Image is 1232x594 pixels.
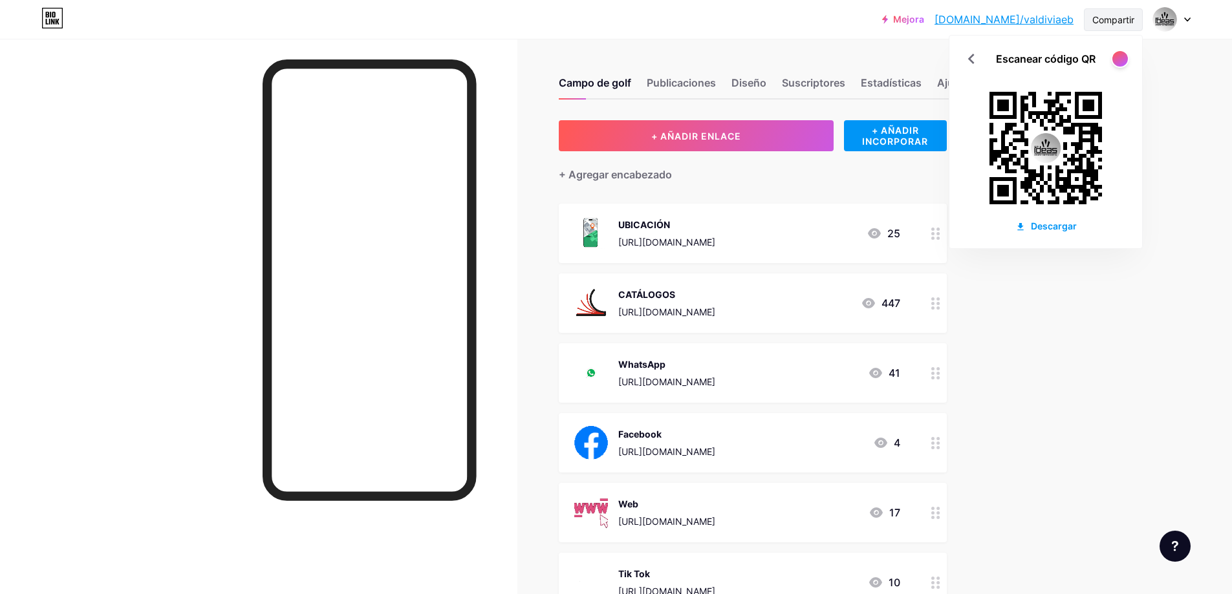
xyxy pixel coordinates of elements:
font: + Agregar encabezado [559,168,672,181]
img: Web [574,496,608,529]
font: Compartir [1092,14,1134,25]
font: Suscriptores [782,76,845,89]
a: [DOMAIN_NAME]/valdiviaeb [935,12,1074,27]
font: 25 [887,227,900,240]
font: Facebook [618,429,662,440]
img: UBICACIÓN [574,217,608,250]
font: [DOMAIN_NAME]/valdiviaeb [935,13,1074,26]
font: + AÑADIR INCORPORAR [862,125,928,147]
img: Valdivia Leaños Jesús Eduardo [1152,7,1177,32]
font: Publicaciones [647,76,716,89]
img: WhatsApp [574,356,608,390]
font: CATÁLOGOS [618,289,675,300]
font: 10 [889,576,900,589]
font: Descargar [1031,220,1077,231]
font: WhatsApp [618,359,665,370]
font: [URL][DOMAIN_NAME] [618,446,715,457]
button: + AÑADIR ENLACE [559,120,834,151]
font: Campo de golf [559,76,631,89]
font: 41 [889,366,900,379]
font: UBICACIÓN [618,219,670,230]
font: Diseño [731,76,766,89]
font: Web [618,498,638,509]
font: [URL][DOMAIN_NAME] [618,306,715,317]
font: [URL][DOMAIN_NAME] [618,376,715,387]
font: + AÑADIR ENLACE [651,131,741,142]
font: Ajustes [937,76,975,89]
font: Estadísticas [861,76,922,89]
font: Tik Tok [618,568,650,579]
img: CATÁLOGOS [574,286,608,320]
font: 4 [894,436,900,449]
font: [URL][DOMAIN_NAME] [618,237,715,248]
font: 447 [881,297,900,310]
font: [URL][DOMAIN_NAME] [618,516,715,527]
font: 17 [889,506,900,519]
font: Mejora [893,14,924,25]
font: Escanear código QR [996,52,1096,65]
img: Facebook [574,426,608,460]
